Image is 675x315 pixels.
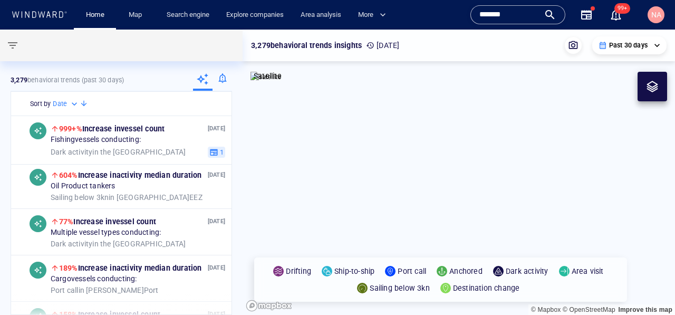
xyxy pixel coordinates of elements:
p: Sailing below 3kn [370,282,429,294]
p: Past 30 days [609,41,648,50]
span: Fishing vessels conducting: [51,135,141,145]
p: [DATE] [208,123,225,133]
p: 3,279 behavioral trends insights [251,39,362,52]
span: Cargo vessels conducting: [51,274,137,284]
p: [DATE] [208,170,225,180]
a: OpenStreetMap [563,306,615,313]
p: Drifting [286,265,311,278]
a: Mapbox [531,306,561,313]
button: NA [645,4,667,25]
h6: Date [53,99,67,109]
a: Search engine [162,6,214,24]
span: 77% [59,217,74,226]
h6: Sort by [30,99,51,109]
span: More [358,9,386,21]
span: Increase in vessel count [59,217,156,226]
span: Increase in activity median duration [59,171,202,179]
strong: 3,279 [11,76,27,84]
p: [DATE] [366,39,399,52]
span: Oil Product tankers [51,182,115,191]
iframe: Chat [630,268,667,307]
p: [DATE] [208,263,225,273]
a: Area analysis [296,6,345,24]
button: 1 [208,146,225,158]
button: Map [120,6,154,24]
span: 999+% [59,125,82,133]
a: Map feedback [618,306,672,313]
div: Notification center [610,8,622,21]
span: in the [GEOGRAPHIC_DATA] [51,147,186,157]
div: Past 30 days [599,41,660,50]
button: More [354,6,395,24]
p: Satellite [254,70,282,82]
a: Home [82,6,109,24]
p: Ship-to-ship [334,265,374,278]
span: Multiple vessel types conducting: [51,228,161,237]
span: in [PERSON_NAME] Port [51,285,159,295]
a: Map [124,6,150,24]
p: [DATE] [208,216,225,226]
span: 604% [59,171,78,179]
p: behavioral trends (Past 30 days) [11,75,124,85]
a: Mapbox logo [246,300,292,312]
span: Increase in activity median duration [59,264,202,272]
span: Port call [51,285,79,294]
span: in [GEOGRAPHIC_DATA] EEZ [51,193,202,202]
canvas: Map [243,30,675,315]
p: Dark activity [506,265,548,278]
span: Dark activity [51,239,93,247]
img: satellite [250,72,282,82]
p: Anchored [449,265,483,278]
a: Explore companies [222,6,288,24]
span: 189% [59,264,78,272]
button: 99+ [603,2,629,27]
span: 1 [218,147,224,157]
span: in the [GEOGRAPHIC_DATA] [51,239,186,249]
p: Port call [398,265,426,278]
p: Area visit [572,265,604,278]
span: 99+ [614,3,630,14]
div: Date [53,99,80,109]
p: Destination change [453,282,520,294]
span: Dark activity [51,147,93,156]
span: Sailing below 3kn [51,193,109,201]
span: NA [651,11,661,19]
span: Increase in vessel count [59,125,165,133]
button: Home [78,6,112,24]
